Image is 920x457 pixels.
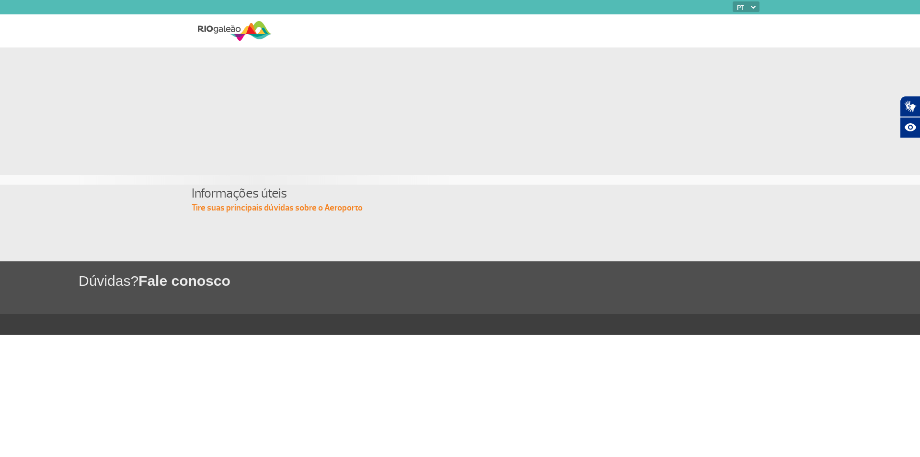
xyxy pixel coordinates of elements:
[192,202,728,214] p: Tire suas principais dúvidas sobre o Aeroporto
[900,96,920,138] div: Plugin de acessibilidade da Hand Talk.
[79,271,920,291] h1: Dúvidas?
[900,96,920,117] button: Abrir tradutor de língua de sinais.
[900,117,920,138] button: Abrir recursos assistivos.
[138,273,230,289] span: Fale conosco
[192,185,728,202] h4: Informações úteis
